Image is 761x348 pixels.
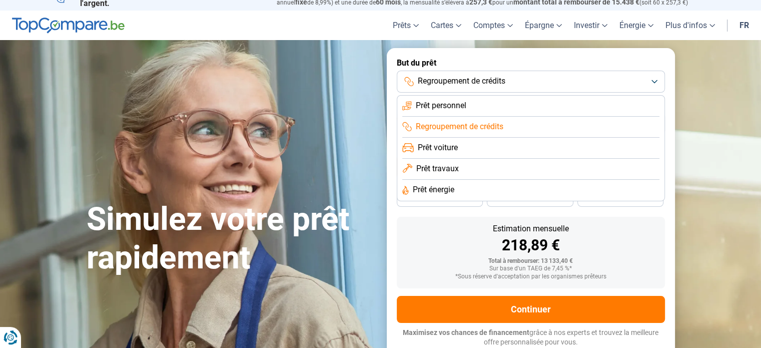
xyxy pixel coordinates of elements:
[519,11,568,40] a: Épargne
[405,273,657,280] div: *Sous réserve d'acceptation par les organismes prêteurs
[418,76,505,87] span: Regroupement de crédits
[405,265,657,272] div: Sur base d'un TAEG de 7,45 %*
[609,196,631,202] span: 24 mois
[403,328,529,336] span: Maximisez vos chances de financement
[733,11,755,40] a: fr
[413,184,454,195] span: Prêt énergie
[397,58,665,68] label: But du prêt
[418,142,458,153] span: Prêt voiture
[568,11,613,40] a: Investir
[387,11,425,40] a: Prêts
[425,11,467,40] a: Cartes
[416,163,459,174] span: Prêt travaux
[397,296,665,323] button: Continuer
[12,18,125,34] img: TopCompare
[467,11,519,40] a: Comptes
[397,71,665,93] button: Regroupement de crédits
[405,225,657,233] div: Estimation mensuelle
[87,200,375,277] h1: Simulez votre prêt rapidement
[659,11,721,40] a: Plus d'infos
[397,328,665,347] p: grâce à nos experts et trouvez la meilleure offre personnalisée pour vous.
[405,238,657,253] div: 218,89 €
[519,196,541,202] span: 30 mois
[416,100,466,111] span: Prêt personnel
[405,258,657,265] div: Total à rembourser: 13 133,40 €
[416,121,503,132] span: Regroupement de crédits
[613,11,659,40] a: Énergie
[429,196,451,202] span: 36 mois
